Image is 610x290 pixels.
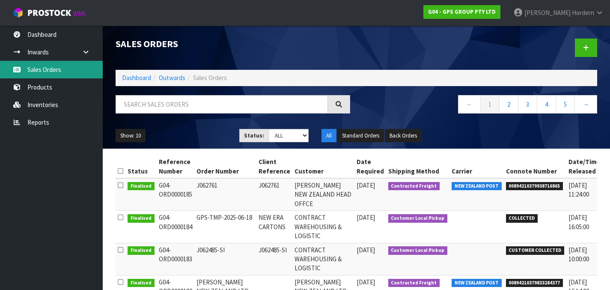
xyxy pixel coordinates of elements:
[157,211,194,243] td: G04-ORD0000184
[292,178,354,211] td: [PERSON_NAME] NEW ZEALAND HEAD OFFCE
[518,95,537,114] a: 3
[357,278,375,286] span: [DATE]
[537,95,556,114] a: 4
[321,129,336,143] button: All
[256,178,292,211] td: J062761
[128,279,155,287] span: Finalised
[386,155,450,178] th: Shipping Method
[13,7,24,18] img: cube-alt.png
[292,155,354,178] th: Customer
[388,279,440,287] span: Contracted Freight
[388,246,448,255] span: Customer Local Pickup
[73,9,86,18] small: WMS
[116,95,328,114] input: Search sales orders
[449,155,504,178] th: Carrier
[128,214,155,223] span: Finalised
[574,95,597,114] a: →
[506,246,565,255] span: CUSTOMER COLLECTED
[116,39,350,49] h1: Sales Orders
[506,214,538,223] span: COLLECTED
[244,132,264,139] strong: Status:
[480,95,500,114] a: 1
[128,182,155,191] span: Finalised
[499,95,518,114] a: 2
[125,155,157,178] th: Status
[116,129,146,143] button: Show: 10
[524,9,571,17] span: [PERSON_NAME]
[157,178,194,211] td: G04-ORD0000185
[292,243,354,275] td: CONTRACT WAREHOUSING & LOGISTIC
[568,213,589,230] span: [DATE] 16:05:00
[256,243,292,275] td: J062485-SI
[128,246,155,255] span: Finalised
[256,155,292,178] th: Client Reference
[452,279,502,287] span: NEW ZEALAND POST
[388,214,448,223] span: Customer Local Pickup
[194,211,256,243] td: GPS-TMP-2025-06-18
[506,279,563,287] span: 00894210379833284377
[357,246,375,254] span: [DATE]
[122,74,151,82] a: Dashboard
[385,129,422,143] button: Back Orders
[363,95,598,116] nav: Page navigation
[388,182,440,191] span: Contracted Freight
[506,182,563,191] span: 00894210379938716865
[354,155,386,178] th: Date Required
[566,155,602,178] th: Date/Time Released
[27,7,71,18] span: ProStock
[504,155,567,178] th: Connote Number
[568,246,589,263] span: [DATE] 10:00:00
[194,243,256,275] td: J062485-SI
[157,243,194,275] td: G04-ORD0000183
[194,155,256,178] th: Order Number
[357,181,375,189] span: [DATE]
[568,181,589,198] span: [DATE] 11:24:00
[157,155,194,178] th: Reference Number
[256,211,292,243] td: NEW ERA CARTONS
[337,129,384,143] button: Standard Orders
[556,95,575,114] a: 5
[357,213,375,221] span: [DATE]
[159,74,185,82] a: Outwards
[452,182,502,191] span: NEW ZEALAND POST
[292,211,354,243] td: CONTRACT WAREHOUSING & LOGISTIC
[458,95,481,114] a: ←
[193,74,227,82] span: Sales Orders
[572,9,594,17] span: Hordern
[194,178,256,211] td: J062761
[428,8,496,15] strong: G04 - GPS GROUP PTY LTD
